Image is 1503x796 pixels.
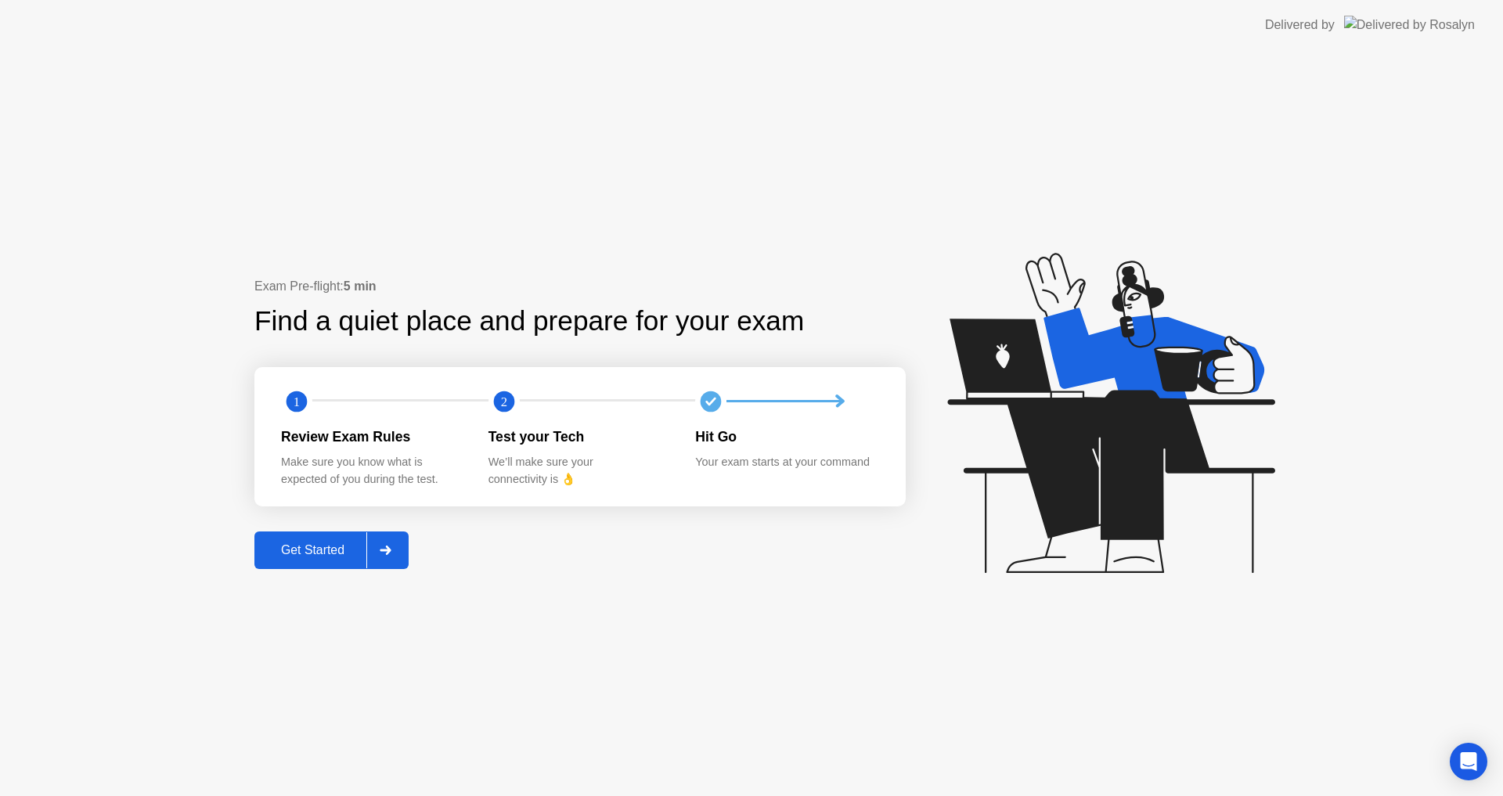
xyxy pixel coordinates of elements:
div: Your exam starts at your command [695,454,878,471]
b: 5 min [344,279,377,293]
div: Hit Go [695,427,878,447]
div: Exam Pre-flight: [254,277,906,296]
div: Review Exam Rules [281,427,463,447]
div: Delivered by [1265,16,1335,34]
button: Get Started [254,531,409,569]
div: We’ll make sure your connectivity is 👌 [488,454,671,488]
div: Find a quiet place and prepare for your exam [254,301,806,342]
div: Get Started [259,543,366,557]
text: 2 [501,394,507,409]
img: Delivered by Rosalyn [1344,16,1475,34]
div: Test your Tech [488,427,671,447]
div: Make sure you know what is expected of you during the test. [281,454,463,488]
div: Open Intercom Messenger [1450,743,1487,780]
text: 1 [294,394,300,409]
